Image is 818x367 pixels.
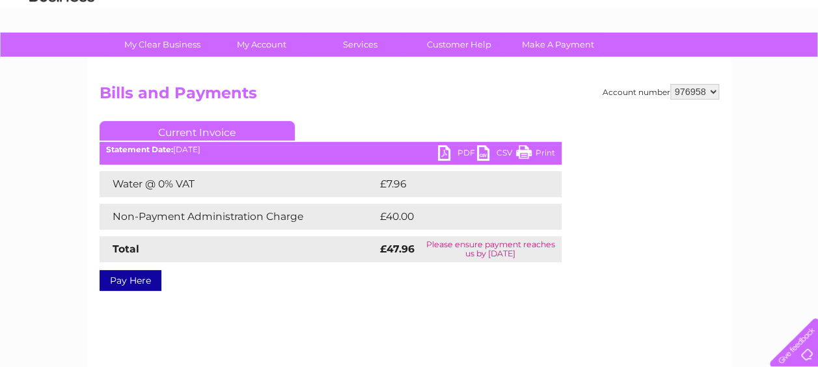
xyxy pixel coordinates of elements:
[100,84,719,109] h2: Bills and Payments
[516,145,555,164] a: Print
[477,145,516,164] a: CSV
[102,7,717,63] div: Clear Business is a trading name of Verastar Limited (registered in [GEOGRAPHIC_DATA] No. 3667643...
[705,55,724,65] a: Blog
[589,55,614,65] a: Water
[775,55,806,65] a: Log out
[113,243,139,255] strong: Total
[573,7,662,23] a: 0333 014 3131
[100,204,377,230] td: Non-Payment Administration Charge
[307,33,414,57] a: Services
[603,84,719,100] div: Account number
[100,270,161,291] a: Pay Here
[621,55,650,65] a: Energy
[380,243,415,255] strong: £47.96
[208,33,315,57] a: My Account
[438,145,477,164] a: PDF
[405,33,513,57] a: Customer Help
[100,145,562,154] div: [DATE]
[109,33,216,57] a: My Clear Business
[100,121,295,141] a: Current Invoice
[100,171,377,197] td: Water @ 0% VAT
[377,204,536,230] td: £40.00
[731,55,763,65] a: Contact
[504,33,612,57] a: Make A Payment
[658,55,697,65] a: Telecoms
[29,34,95,74] img: logo.png
[420,236,562,262] td: Please ensure payment reaches us by [DATE]
[377,171,531,197] td: £7.96
[106,144,173,154] b: Statement Date:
